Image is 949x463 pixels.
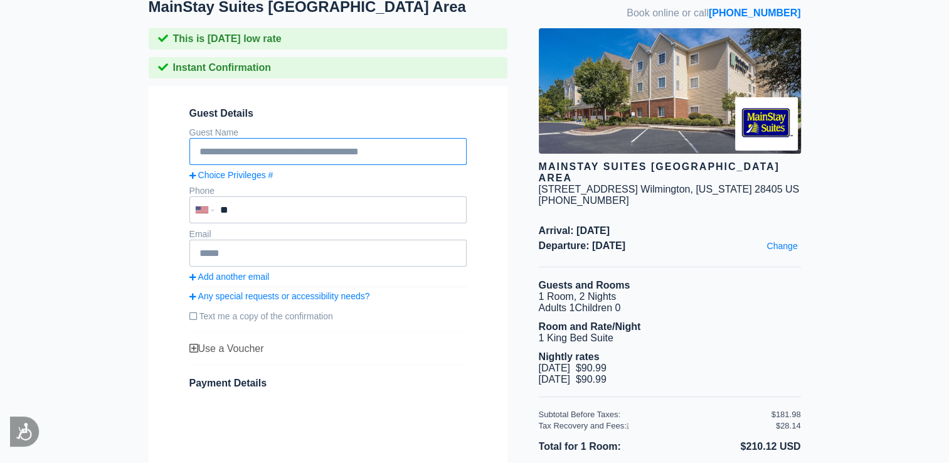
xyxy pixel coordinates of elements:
[771,410,801,419] div: $181.98
[539,161,801,184] div: MainStay Suites [GEOGRAPHIC_DATA] Area
[539,302,801,314] li: Adults 1
[189,186,215,196] label: Phone
[149,28,507,50] div: This is [DATE] low rate
[539,351,600,362] b: Nightly rates
[539,240,801,252] span: Departure: [DATE]
[539,321,641,332] b: Room and Rate/Night
[539,28,801,154] img: hotel image
[539,291,801,302] li: 1 Room, 2 Nights
[709,8,801,18] a: [PHONE_NUMBER]
[627,8,800,19] span: Book online or call
[189,127,239,137] label: Guest Name
[539,184,638,195] div: [STREET_ADDRESS]
[539,410,771,419] div: Subtotal Before Taxes:
[539,280,630,290] b: Guests and Rooms
[149,57,507,78] div: Instant Confirmation
[640,184,693,194] span: Wilmington,
[539,225,801,237] span: Arrival: [DATE]
[189,378,267,388] span: Payment Details
[539,374,607,385] span: [DATE] $90.99
[539,333,801,344] li: 1 King Bed Suite
[539,363,607,373] span: [DATE] $90.99
[189,229,211,239] label: Email
[735,97,798,151] img: Brand logo for MainStay Suites Wilmington - University Area
[696,184,751,194] span: [US_STATE]
[189,291,467,301] a: Any special requests or accessibility needs?
[191,198,217,222] div: United States: +1
[776,421,801,430] div: $28.14
[539,195,801,206] div: [PHONE_NUMBER]
[785,184,799,194] span: US
[575,302,620,313] span: Children 0
[539,421,771,430] div: Tax Recovery and Fees:
[763,238,800,254] a: Change
[670,439,801,455] li: $210.12 USD
[189,272,467,282] a: Add another email
[189,108,467,119] span: Guest Details
[189,170,467,180] a: Choice Privileges #
[189,343,467,354] div: Use a Voucher
[755,184,783,194] span: 28405
[539,439,670,455] li: Total for 1 Room:
[189,306,467,326] label: Text me a copy of the confirmation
